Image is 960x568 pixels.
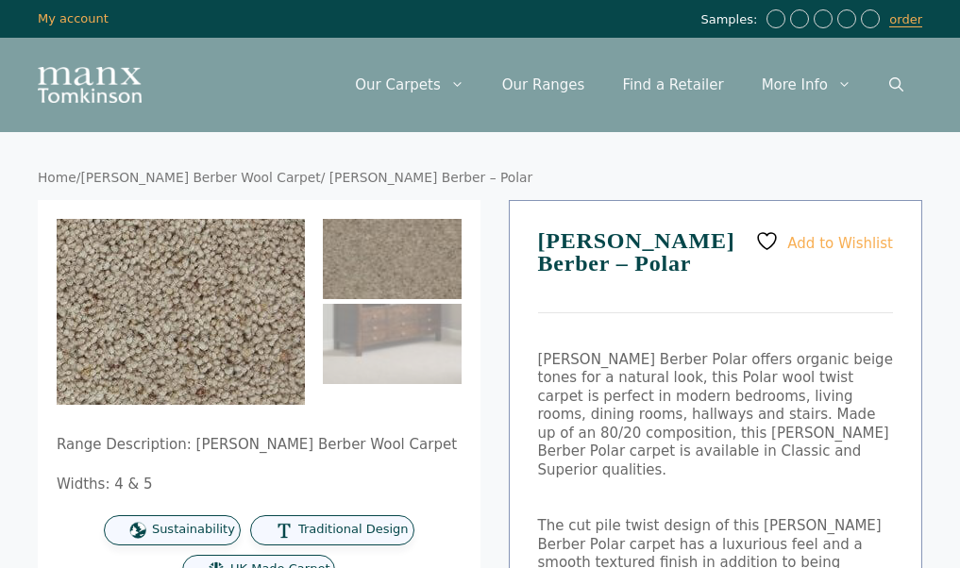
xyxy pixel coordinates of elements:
[336,57,483,113] a: Our Carpets
[538,351,893,478] span: [PERSON_NAME] Berber Polar offers organic beige tones for a natural look, this Polar wool twist c...
[603,57,742,113] a: Find a Retailer
[787,234,893,251] span: Add to Wishlist
[538,229,894,313] h1: [PERSON_NAME] Berber – Polar
[323,219,462,299] img: Tomkinson Berber - Polar
[870,57,922,113] a: Open Search Bar
[38,67,142,103] img: Manx Tomkinson
[38,11,109,25] a: My account
[152,522,235,538] span: Sustainability
[38,170,76,185] a: Home
[38,170,922,187] nav: Breadcrumb
[336,57,922,113] nav: Primary
[483,57,604,113] a: Our Ranges
[298,522,409,538] span: Traditional Design
[323,304,462,384] img: Tomkinson Berber - Polar - Image 2
[57,436,462,455] p: Range Description: [PERSON_NAME] Berber Wool Carpet
[743,57,870,113] a: More Info
[80,170,320,185] a: [PERSON_NAME] Berber Wool Carpet
[57,476,462,494] p: Widths: 4 & 5
[889,12,922,27] a: order
[755,229,893,253] a: Add to Wishlist
[700,12,762,28] span: Samples:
